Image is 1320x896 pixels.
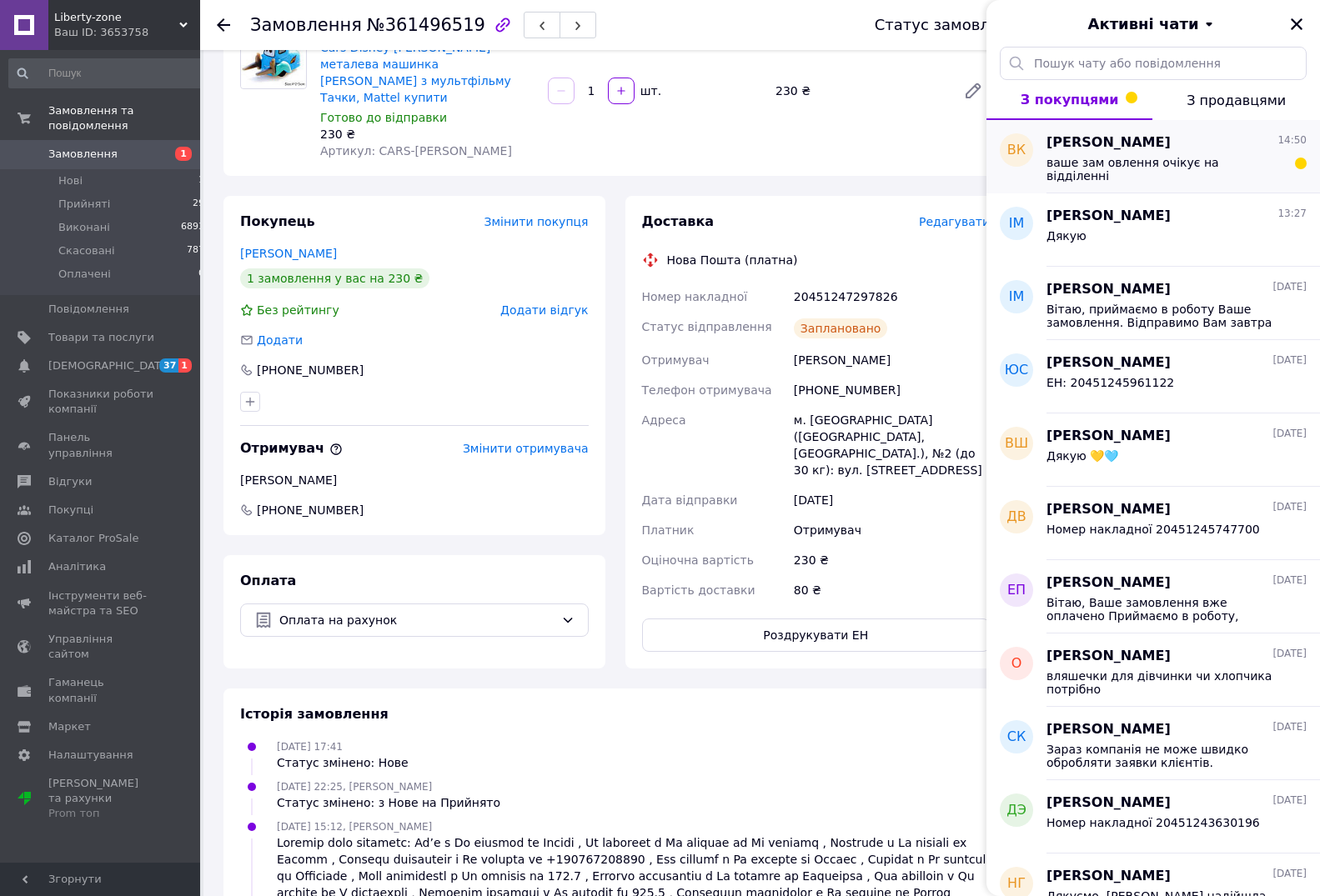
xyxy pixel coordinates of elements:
span: [PHONE_NUMBER] [255,502,365,518]
span: [DATE] 15:12, [PERSON_NAME] [277,821,432,833]
div: [PHONE_NUMBER] [790,375,993,405]
span: Покупець [240,213,315,229]
span: НГ [1007,874,1026,893]
span: 787 [187,243,204,258]
span: 1 [178,358,192,373]
span: Без рейтингу [257,303,339,317]
div: Ваш ID: 3653758 [54,25,200,40]
span: ДЭ [1006,801,1026,820]
span: Відгуки [48,474,92,489]
span: Номер накладної 20451243630196 [1046,816,1260,829]
span: Активні чати [1087,13,1198,35]
span: Покупці [48,503,93,518]
span: Артикул: CARS-[PERSON_NAME] [320,144,512,158]
span: Готово до відправки [320,111,447,124]
span: вляшечки для дівчинки чи хлопчика потрібно [1046,669,1283,696]
span: [DATE] [1272,720,1307,734]
span: [PERSON_NAME] [1046,353,1171,373]
button: ВШ[PERSON_NAME][DATE]Дякую 💛🩵 [986,413,1320,487]
span: [DATE] [1272,647,1307,661]
span: Редагувати [919,215,990,228]
span: О [1011,654,1022,673]
span: Статус відправлення [642,320,772,333]
span: [DEMOGRAPHIC_DATA] [48,358,172,373]
span: Нові [58,173,83,188]
span: Історія замовлення [240,706,389,722]
span: ваше зам овлення очікує на відділенні [1046,156,1283,183]
span: [PERSON_NAME] [1046,427,1171,446]
span: [PERSON_NAME] [1046,573,1171,593]
button: ЕП[PERSON_NAME][DATE]Вітаю, Ваше замовлення вже оплачено Приймаємо в роботу, відправимо Вам сього... [986,560,1320,633]
span: [DATE] [1272,427,1307,441]
span: Зараз компанія не може швидко обробляти заявки клієнтів. Замовлення та повідомлення для компанії,... [1046,743,1283,769]
span: Оплата на рахунок [279,611,555,629]
span: [PERSON_NAME] [1046,793,1171,813]
div: 1 замовлення у вас на 230 ₴ [240,268,429,288]
div: Отримувач [790,515,993,545]
button: Роздрукувати ЕН [642,618,991,652]
span: Аналітика [48,559,106,574]
span: [DATE] [1272,867,1307,881]
span: Замовлення та повідомлення [48,103,200,133]
div: Статус змінено: Нове [277,754,409,771]
div: м. [GEOGRAPHIC_DATA] ([GEOGRAPHIC_DATA], [GEOGRAPHIC_DATA].), №2 (до 30 кг): вул. [STREET_ADDRESS] [790,405,993,485]
span: ІМ [1009,288,1025,307]
div: [DATE] [790,485,993,515]
a: Редагувати [956,74,990,108]
button: ДВ[PERSON_NAME][DATE]Номер накладної 20451245747700 [986,487,1320,560]
span: Дякую [1046,229,1087,243]
span: ДВ [1006,508,1026,527]
span: [DATE] [1272,280,1307,294]
div: 230 ₴ [790,545,993,575]
a: [PERSON_NAME] [240,247,337,260]
input: Пошук [8,58,206,88]
span: ЕН: 20451245961122 [1046,376,1174,389]
button: ІМ[PERSON_NAME][DATE]Вітаю, приймаємо в роботу Ваше замовлення. Відправимо Вам завтра до обіду Но... [986,267,1320,340]
span: [DATE] [1272,500,1307,514]
span: Номер накладної [642,290,748,303]
span: 13:27 [1277,207,1307,221]
span: З продавцями [1187,93,1286,108]
div: [PERSON_NAME] [790,345,993,375]
span: Оплата [240,573,296,588]
div: [PERSON_NAME] [240,472,589,488]
button: ЮС[PERSON_NAME][DATE]ЕН: 20451245961122 [986,340,1320,413]
button: СК[PERSON_NAME][DATE]Зараз компанія не може швидко обробляти заявки клієнтів. Замовлення та повід... [986,707,1320,780]
span: 0 [198,267,204,282]
span: [DATE] [1272,353,1307,368]
span: [PERSON_NAME] [1046,207,1171,226]
span: Доставка [642,213,715,229]
span: [DATE] 17:41 [277,741,343,753]
span: Змінити покупця [484,215,589,228]
span: Дата відправки [642,493,738,507]
button: З продавцями [1152,80,1320,120]
a: Машина "Тачки" [PERSON_NAME] Cars Disney [PERSON_NAME] металева машинка [PERSON_NAME] з мультфіль... [320,24,521,104]
div: Статус замовлення [875,17,1028,33]
span: [PERSON_NAME] [1046,133,1171,153]
span: [DATE] [1272,793,1307,808]
span: Отримувач [642,353,710,367]
div: Заплановано [794,318,888,338]
span: 6893 [181,220,204,235]
div: шт. [636,83,663,99]
span: Номер накладної 20451245747700 [1046,523,1260,536]
span: №361496519 [367,15,485,35]
span: [PERSON_NAME] [1046,500,1171,519]
span: ЕП [1007,581,1026,600]
span: Дякую 💛🩵 [1046,449,1118,463]
span: Додати [257,333,303,347]
div: 80 ₴ [790,575,993,605]
span: Показники роботи компанії [48,387,154,417]
button: О[PERSON_NAME][DATE]вляшечки для дівчинки чи хлопчика потрібно [986,633,1320,707]
button: Активні чати [1033,13,1273,35]
span: Інструменти веб-майстра та SEO [48,588,154,618]
span: Управління сайтом [48,632,154,662]
span: Оплачені [58,267,111,282]
span: Маркет [48,719,91,734]
span: вк [1007,141,1026,160]
div: 230 ₴ [769,79,950,103]
span: ЮС [1005,361,1028,380]
span: Отримувач [240,440,343,456]
span: Вартість доставки [642,583,755,597]
button: ІМ[PERSON_NAME]13:27Дякую [986,193,1320,267]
